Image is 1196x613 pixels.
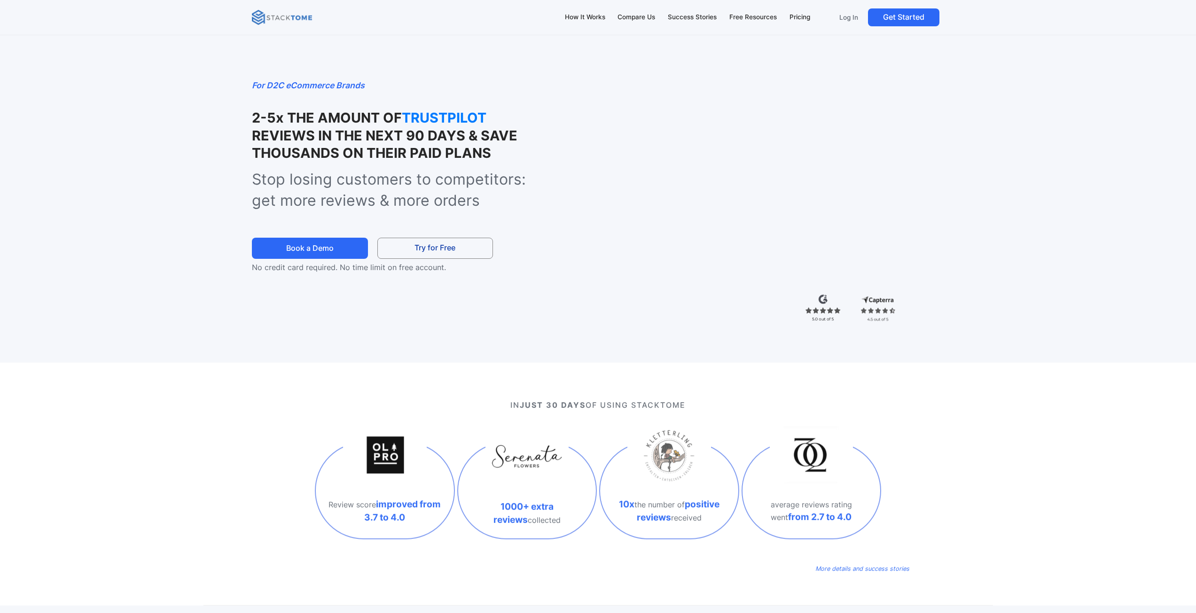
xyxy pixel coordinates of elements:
[785,8,814,27] a: Pricing
[252,169,549,211] p: Stop losing customers to competitors: get more reviews & more orders
[637,498,719,523] strong: positive reviews
[252,109,402,126] strong: 2-5x THE AMOUNT OF
[364,498,441,523] strong: improved from 3.7 to 4.0
[613,8,660,27] a: Compare Us
[618,12,655,23] div: Compare Us
[788,512,852,523] strong: from 2.7 to 4.0
[520,400,586,410] strong: JUST 30 DAYS
[493,501,554,525] strong: 1000+ extra reviews
[833,8,864,26] a: Log In
[325,498,445,524] p: Review score
[868,8,939,26] a: Get Started
[729,12,777,23] div: Free Resources
[343,415,426,498] img: olpro logo
[790,12,810,23] div: Pricing
[627,415,711,498] img: Kletterling Holzspielzeug logo
[467,500,586,526] p: collected
[619,498,634,510] strong: 10x
[565,12,605,23] div: How It Works
[252,80,365,90] em: For D2C eCommerce Brands
[252,127,517,161] strong: REVIEWS IN THE NEXT 90 DAYS & SAVE THOUSANDS ON THEIR PAID PLANS
[252,262,509,273] p: No credit card required. No time limit on free account.
[664,8,721,27] a: Success Stories
[377,238,493,259] a: Try for Free
[560,8,610,27] a: How It Works
[668,12,717,23] div: Success Stories
[752,498,871,524] p: average reviews rating went
[815,561,909,575] a: More details and success stories
[287,399,909,411] p: IN OF USING STACKTOME
[252,238,367,259] a: Book a Demo
[485,417,568,500] img: serenata logo
[725,8,781,27] a: Free Resources
[770,415,853,498] img: god save queens logo
[610,498,729,524] p: the number of received
[570,79,944,289] iframe: StackTome- product_demo 07.24 - 1.3x speed (1080p)
[815,566,909,573] em: More details and success stories
[402,109,496,126] strong: TRUSTPILOT
[839,13,858,22] p: Log In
